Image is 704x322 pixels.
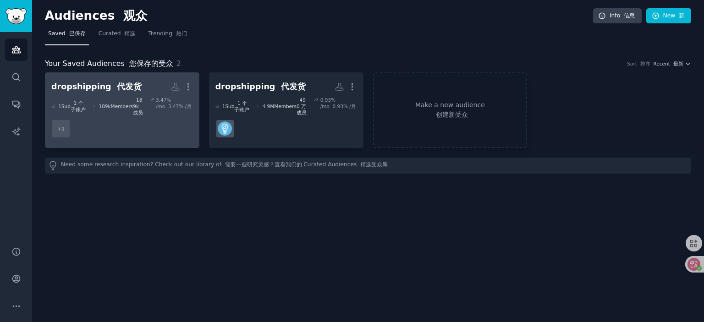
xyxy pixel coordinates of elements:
[215,97,250,116] div: 1 Sub
[133,97,143,115] font: 189k 成员
[51,119,71,138] div: + 1
[45,27,89,45] a: Saved 已保存
[654,60,683,67] span: Recent
[215,81,306,93] div: dropshipping
[640,61,650,66] font: 排序
[95,27,139,45] a: Curated 精选
[123,9,147,22] font: 观众
[45,72,199,148] a: dropshipping 代发货1Sub 1 个子账户189kMembers 189k 成员3.47% /mo 3.47% /月+1
[45,158,691,174] div: Need some research inspiration? Check out our library of
[69,30,86,37] font: 已保存
[71,100,86,112] font: 1 个子账户
[93,97,143,116] div: 189k Members
[333,104,356,109] font: 0.93% /月
[129,59,173,68] font: 您保存的受众
[593,8,642,24] a: Info 信息
[624,12,635,19] font: 信息
[654,60,691,67] button: Recent 最新
[45,58,173,70] span: Your Saved Audiences
[176,59,181,68] span: 2
[156,97,193,116] div: 3.47 % /mo
[218,121,232,136] img: Entrepreneur
[148,30,187,38] span: Trending
[145,27,190,45] a: Trending 热门
[168,104,192,109] font: 3.47% /月
[234,100,249,112] font: 1 个子账户
[436,111,468,118] font: 创建新受众
[673,61,683,66] font: 最新
[303,161,388,170] a: Curated Audiences 精选受众库
[297,97,307,115] font: 490 万成员
[51,81,142,93] div: dropshipping
[627,60,650,67] div: Sort
[281,82,306,91] font: 代发货
[679,12,684,19] font: 新
[48,30,86,38] span: Saved
[176,30,187,37] font: 热门
[117,82,142,91] font: 代发货
[51,97,87,116] div: 1 Sub
[225,161,302,168] font: 需要一些研究灵感？查看我们的
[209,72,363,148] a: dropshipping 代发货1Sub 1 个子账户4.9MMembers 490 万成员0.93% /mo 0.93% /月Entrepreneur
[360,161,388,168] font: 精选受众库
[257,97,308,116] div: 4.9M Members
[320,97,357,116] div: 0.93 % /mo
[45,9,593,23] h2: Audiences
[646,8,691,24] a: New 新
[99,30,136,38] span: Curated
[124,30,135,37] font: 精选
[373,72,528,148] a: Make a new audience 创建新受众
[5,8,27,24] img: GummySearch logo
